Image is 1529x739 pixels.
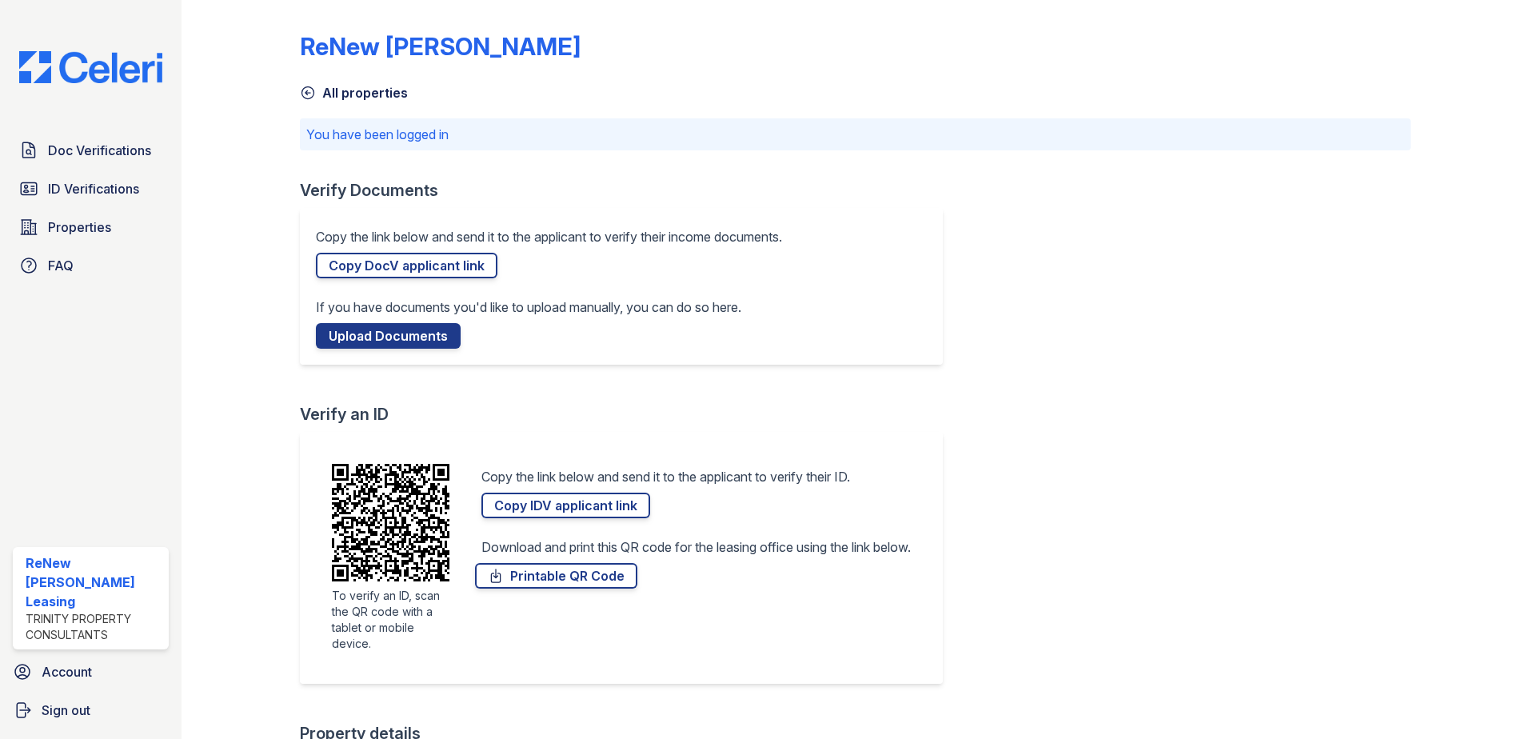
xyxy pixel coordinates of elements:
[481,467,850,486] p: Copy the link below and send it to the applicant to verify their ID.
[13,211,169,243] a: Properties
[42,662,92,681] span: Account
[481,493,650,518] a: Copy IDV applicant link
[475,563,637,589] a: Printable QR Code
[26,553,162,611] div: ReNew [PERSON_NAME] Leasing
[316,227,782,246] p: Copy the link below and send it to the applicant to verify their income documents.
[48,256,74,275] span: FAQ
[6,51,175,83] img: CE_Logo_Blue-a8612792a0a2168367f1c8372b55b34899dd931a85d93a1a3d3e32e68fde9ad4.png
[481,537,911,557] p: Download and print this QR code for the leasing office using the link below.
[300,179,956,202] div: Verify Documents
[13,173,169,205] a: ID Verifications
[300,32,581,61] div: ReNew [PERSON_NAME]
[6,694,175,726] a: Sign out
[300,403,956,425] div: Verify an ID
[316,253,497,278] a: Copy DocV applicant link
[48,141,151,160] span: Doc Verifications
[48,218,111,237] span: Properties
[332,588,449,652] div: To verify an ID, scan the QR code with a tablet or mobile device.
[13,250,169,282] a: FAQ
[26,611,162,643] div: Trinity Property Consultants
[48,179,139,198] span: ID Verifications
[42,701,90,720] span: Sign out
[316,298,741,317] p: If you have documents you'd like to upload manually, you can do so here.
[13,134,169,166] a: Doc Verifications
[6,656,175,688] a: Account
[306,125,1404,144] p: You have been logged in
[316,323,461,349] a: Upload Documents
[300,83,408,102] a: All properties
